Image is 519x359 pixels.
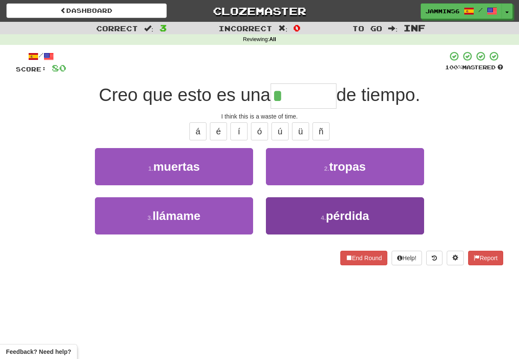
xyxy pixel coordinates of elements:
span: de tiempo. [336,85,420,105]
span: 80 [52,62,66,73]
button: Round history (alt+y) [426,251,442,265]
small: 4 . [321,214,326,221]
span: Inf [404,23,425,33]
small: 1 . [148,165,153,172]
span: : [278,25,288,32]
button: ñ [313,122,330,140]
span: Open feedback widget [6,347,71,356]
span: jammin56 [425,7,460,15]
button: 1.muertas [95,148,253,185]
button: í [230,122,248,140]
span: : [144,25,153,32]
span: muertas [153,160,200,173]
button: ü [292,122,309,140]
small: 3 . [147,214,153,221]
span: Score: [16,65,47,73]
a: Clozemaster [180,3,340,18]
button: Report [468,251,503,265]
button: 4.pérdida [266,197,424,234]
span: : [388,25,398,32]
span: Creo que esto es una [99,85,271,105]
button: ó [251,122,268,140]
button: é [210,122,227,140]
span: pérdida [326,209,369,223]
span: Correct [96,24,138,33]
a: Dashboard [6,3,167,18]
button: 3.llámame [95,197,253,234]
div: I think this is a waste of time. [16,112,503,121]
span: llámame [153,209,201,223]
div: Mastered [445,64,503,71]
span: 3 [159,23,167,33]
div: / [16,51,66,62]
span: Incorrect [218,24,272,33]
span: 100 % [445,64,462,71]
button: Help! [392,251,422,265]
button: End Round [340,251,387,265]
button: ú [271,122,289,140]
small: 2 . [324,165,329,172]
button: á [189,122,206,140]
button: 2.tropas [266,148,424,185]
span: To go [352,24,382,33]
span: 0 [293,23,301,33]
strong: All [269,36,276,42]
a: jammin56 / [421,3,502,19]
span: tropas [329,160,366,173]
span: / [478,7,483,13]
